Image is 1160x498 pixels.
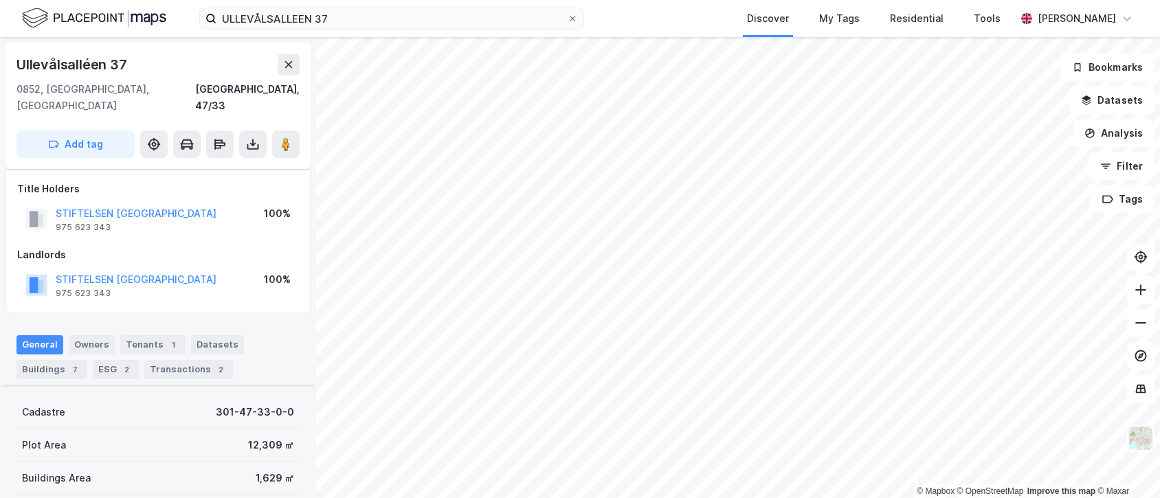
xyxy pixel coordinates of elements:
[22,470,91,486] div: Buildings Area
[191,335,244,354] div: Datasets
[17,247,299,263] div: Landlords
[120,335,186,354] div: Tenants
[890,10,944,27] div: Residential
[56,288,111,299] div: 975 623 343
[1091,432,1160,498] div: Kontrollprogram for chat
[957,486,1024,496] a: OpenStreetMap
[216,404,294,420] div: 301-47-33-0-0
[917,486,955,496] a: Mapbox
[264,205,291,222] div: 100%
[93,360,139,379] div: ESG
[16,54,130,76] div: Ullevålsalléen 37
[264,271,291,288] div: 100%
[16,360,87,379] div: Buildings
[56,222,111,233] div: 975 623 343
[16,335,63,354] div: General
[16,131,135,158] button: Add tag
[1128,425,1154,451] img: Z
[256,470,294,486] div: 1,629 ㎡
[1060,54,1155,81] button: Bookmarks
[68,363,82,376] div: 7
[166,338,180,352] div: 1
[1027,486,1095,496] a: Improve this map
[1073,120,1155,147] button: Analysis
[22,6,166,30] img: logo.f888ab2527a4732fd821a326f86c7f29.svg
[1091,432,1160,498] iframe: Chat Widget
[248,437,294,453] div: 12,309 ㎡
[747,10,789,27] div: Discover
[819,10,860,27] div: My Tags
[16,81,195,114] div: 0852, [GEOGRAPHIC_DATA], [GEOGRAPHIC_DATA]
[144,360,233,379] div: Transactions
[1038,10,1116,27] div: [PERSON_NAME]
[22,404,65,420] div: Cadastre
[22,437,66,453] div: Plot Area
[17,181,299,197] div: Title Holders
[195,81,300,114] div: [GEOGRAPHIC_DATA], 47/33
[1069,87,1155,114] button: Datasets
[120,363,133,376] div: 2
[216,8,567,29] input: Search by address, cadastre, landlords, tenants or people
[69,335,115,354] div: Owners
[1091,185,1155,213] button: Tags
[1089,152,1155,180] button: Filter
[974,10,1001,27] div: Tools
[214,363,227,376] div: 2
